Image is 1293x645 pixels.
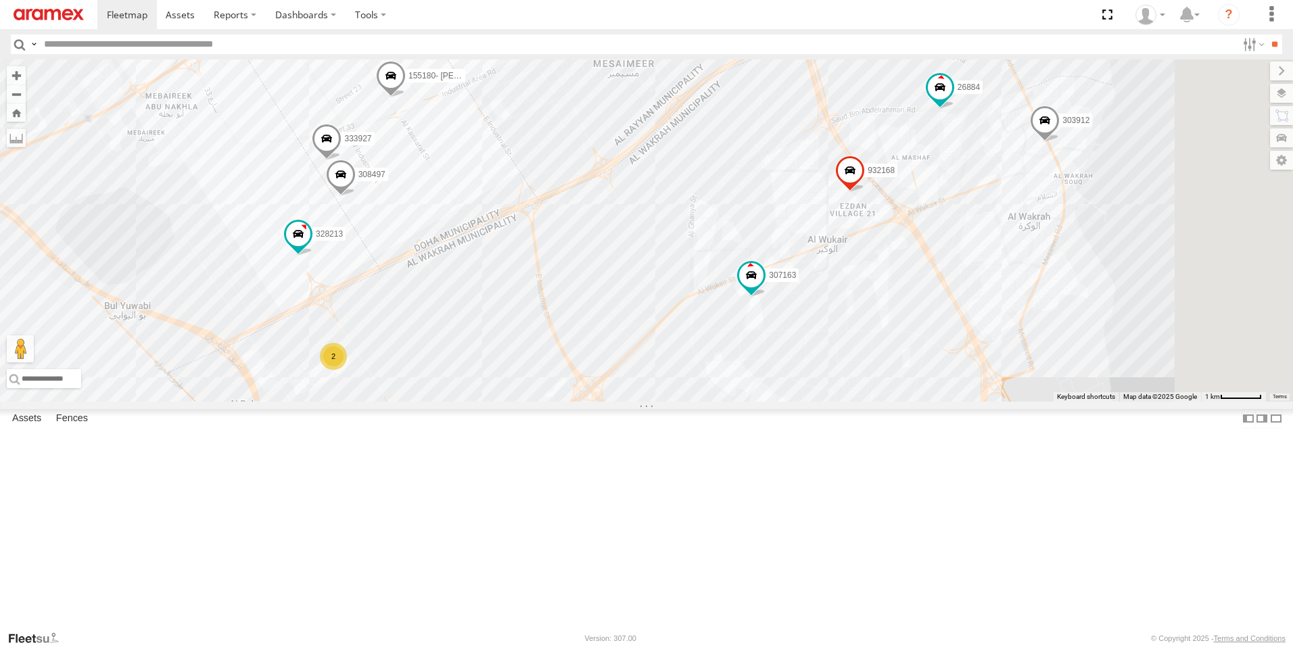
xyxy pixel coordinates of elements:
div: © Copyright 2025 - [1151,634,1286,642]
label: Hide Summary Table [1269,409,1283,429]
label: Search Filter Options [1238,34,1267,54]
span: 308497 [358,170,385,179]
span: 932168 [868,166,895,175]
a: Terms and Conditions [1214,634,1286,642]
span: 307163 [769,270,796,280]
span: 155180- [PERSON_NAME] [408,71,507,80]
a: Visit our Website [7,631,70,645]
span: 333927 [344,134,371,143]
button: Zoom in [7,66,26,85]
button: Zoom out [7,85,26,103]
div: Version: 307.00 [585,634,636,642]
img: aramex-logo.svg [14,9,84,20]
button: Keyboard shortcuts [1057,392,1115,402]
span: Map data ©2025 Google [1123,393,1197,400]
label: Measure [7,128,26,147]
div: Mohammed Fahim [1131,5,1170,25]
label: Search Query [28,34,39,54]
span: 26884 [958,83,980,93]
button: Map Scale: 1 km per 58 pixels [1201,392,1266,402]
span: 303912 [1062,116,1089,125]
label: Dock Summary Table to the Right [1255,409,1269,429]
label: Assets [5,409,48,428]
label: Fences [49,409,95,428]
span: 328213 [316,230,343,239]
i: ? [1218,4,1240,26]
button: Zoom Home [7,103,26,122]
label: Dock Summary Table to the Left [1242,409,1255,429]
div: 2 [320,343,347,370]
a: Terms (opens in new tab) [1273,394,1287,400]
button: Drag Pegman onto the map to open Street View [7,335,34,362]
span: 1 km [1205,393,1220,400]
label: Map Settings [1270,151,1293,170]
